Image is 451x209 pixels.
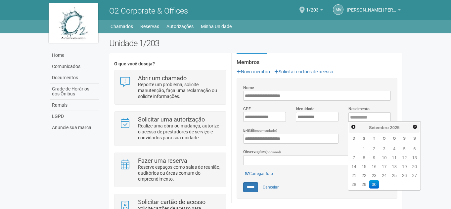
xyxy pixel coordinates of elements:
[400,162,409,171] a: 19
[296,106,314,112] label: Identidade
[266,150,281,154] span: (opcional)
[390,125,400,130] span: 2025
[50,61,99,72] a: Comunicados
[352,136,355,140] span: Domingo
[359,154,369,162] a: 8
[347,8,401,14] a: [PERSON_NAME] [PERSON_NAME]
[359,145,369,153] a: 1
[138,164,221,182] p: Reserve espaços como salas de reunião, auditórios ou áreas comum do empreendimento.
[50,84,99,100] a: Grade de Horários dos Ônibus
[383,136,386,140] span: Quarta
[243,127,277,134] label: E-mail
[50,72,99,84] a: Documentos
[119,117,221,141] a: Solicitar uma autorização Realize uma obra ou mudança, autorize o acesso de prestadores de serviç...
[259,182,282,192] a: Cancelar
[254,129,277,132] span: (recomendado)
[243,170,275,177] a: Carregar foto
[348,106,370,112] label: Nascimento
[166,22,194,31] a: Autorizações
[138,123,221,141] p: Realize uma obra ou mudança, autorize o acesso de prestadores de serviço e convidados para sua un...
[243,85,254,91] label: Nome
[306,8,323,14] a: 1/203
[411,123,419,131] a: Próximo
[410,162,419,171] a: 20
[359,171,369,180] a: 22
[138,82,221,99] p: Reporte um problema, solicite manutenção, faça uma reclamação ou solicite informações.
[349,171,359,180] a: 21
[380,154,389,162] a: 10
[243,149,281,155] label: Observações
[380,145,389,153] a: 3
[237,69,270,74] a: Novo membro
[393,136,396,140] span: Quinta
[412,124,418,129] span: Próximo
[349,180,359,189] a: 28
[369,154,379,162] a: 9
[410,145,419,153] a: 6
[50,50,99,61] a: Home
[389,162,399,171] a: 18
[369,171,379,180] a: 23
[50,122,99,133] a: Anuncie sua marca
[138,116,205,123] strong: Solicitar uma autorização
[373,136,375,140] span: Terça
[138,198,205,205] strong: Solicitar cartão de acesso
[243,106,251,112] label: CPF
[351,124,356,129] span: Anterior
[274,69,333,74] a: Solicitar cartões de acesso
[359,162,369,171] a: 15
[138,75,187,82] strong: Abrir um chamado
[389,171,399,180] a: 25
[109,6,188,16] span: O2 Corporate & Offices
[111,22,133,31] a: Chamados
[109,38,403,48] h2: Unidade 1/203
[50,111,99,122] a: LGPD
[349,154,359,162] a: 7
[49,3,98,43] img: logo.jpg
[119,158,221,182] a: Fazer uma reserva Reserve espaços como salas de reunião, auditórios ou áreas comum do empreendime...
[349,123,357,131] a: Anterior
[410,154,419,162] a: 13
[306,1,319,13] span: 1/203
[349,162,359,171] a: 14
[369,162,379,171] a: 16
[400,145,409,153] a: 5
[400,171,409,180] a: 26
[410,171,419,180] a: 27
[413,136,416,140] span: Sábado
[400,154,409,162] a: 12
[237,59,397,65] strong: Membros
[114,61,226,66] h4: O que você deseja?
[380,171,389,180] a: 24
[389,145,399,153] a: 4
[380,162,389,171] a: 17
[333,4,343,15] a: MV
[347,1,396,13] span: Marcus Vinicius da Silveira Costa
[119,75,221,99] a: Abrir um chamado Reporte um problema, solicite manutenção, faça uma reclamação ou solicite inform...
[389,154,399,162] a: 11
[138,157,187,164] strong: Fazer uma reserva
[363,136,365,140] span: Segunda
[369,125,389,130] span: Setembro
[369,145,379,153] a: 2
[140,22,159,31] a: Reservas
[201,22,232,31] a: Minha Unidade
[403,136,406,140] span: Sexta
[50,100,99,111] a: Ramais
[369,180,379,189] a: 30
[359,180,369,189] a: 29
